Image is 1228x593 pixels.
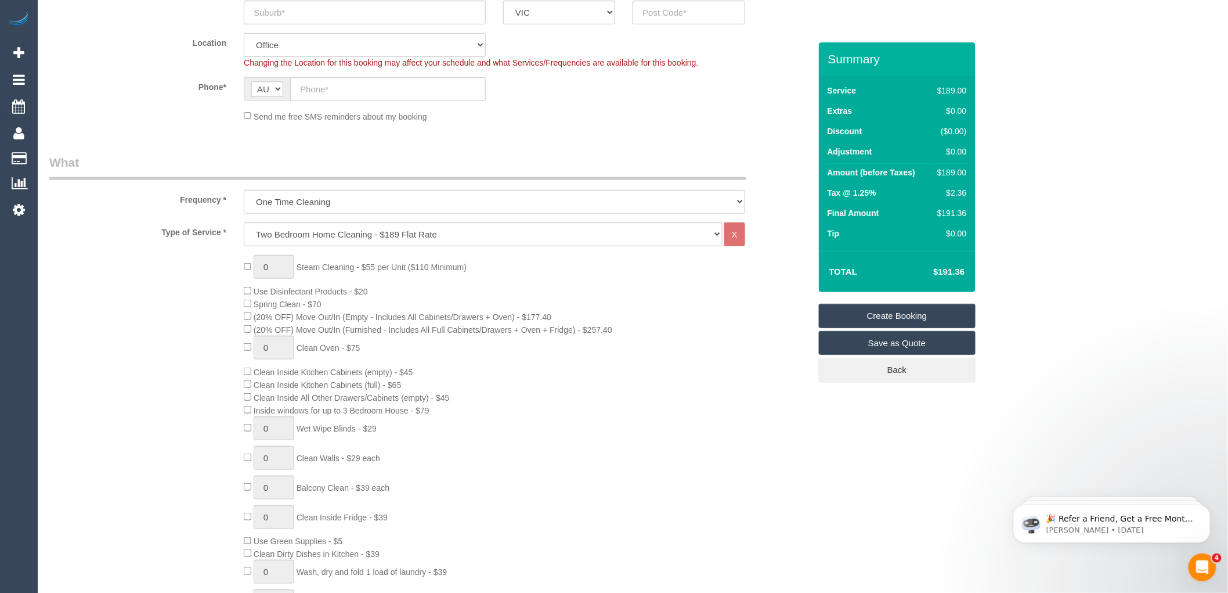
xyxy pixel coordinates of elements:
label: Adjustment [828,146,872,157]
label: Tip [828,228,840,239]
span: Clean Inside All Other Drawers/Cabinets (empty) - $45 [254,393,450,402]
legend: What [49,154,746,180]
span: Clean Inside Fridge - $39 [297,513,388,522]
div: $0.00 [933,105,966,117]
span: Spring Clean - $70 [254,300,322,309]
span: Clean Inside Kitchen Cabinets (full) - $65 [254,380,401,390]
div: ($0.00) [933,125,966,137]
h3: Summary [828,52,970,66]
img: Automaid Logo [7,12,30,28]
span: 4 [1212,554,1222,563]
span: Balcony Clean - $39 each [297,483,389,493]
input: Post Code* [633,1,745,24]
span: Clean Oven - $75 [297,343,360,353]
label: Phone* [41,77,235,93]
span: (20% OFF) Move Out/In (Furnished - Includes All Full Cabinets/Drawers + Oven + Fridge) - $257.40 [254,325,612,335]
span: Changing the Location for this booking may affect your schedule and what Services/Frequencies are... [244,58,698,67]
label: Location [41,33,235,49]
div: $189.00 [933,85,966,96]
input: Phone* [290,77,486,101]
span: (20% OFF) Move Out/In (Empty - Includes All Cabinets/Drawers + Oven) - $177.40 [254,312,551,322]
a: Back [819,358,976,382]
input: Suburb* [244,1,486,24]
label: Tax @ 1.25% [828,187,876,199]
label: Type of Service * [41,222,235,238]
span: Inside windows for up to 3 Bedroom House - $79 [254,406,429,415]
div: $191.36 [933,207,966,219]
div: $2.36 [933,187,966,199]
div: $189.00 [933,167,966,178]
label: Final Amount [828,207,879,219]
div: $0.00 [933,228,966,239]
label: Extras [828,105,853,117]
span: Clean Inside Kitchen Cabinets (empty) - $45 [254,368,413,377]
strong: Total [829,267,858,276]
div: $0.00 [933,146,966,157]
span: Wash, dry and fold 1 load of laundry - $39 [297,567,447,577]
a: Save as Quote [819,331,976,355]
iframe: Intercom live chat [1189,554,1216,581]
span: Clean Dirty Dishes in Kitchen - $39 [254,549,380,559]
span: Clean Walls - $29 each [297,454,380,463]
span: Wet Wipe Blinds - $29 [297,424,377,433]
a: Create Booking [819,304,976,328]
label: Frequency * [41,190,235,206]
span: Use Disinfectant Products - $20 [254,287,368,296]
span: Use Green Supplies - $5 [254,537,342,546]
label: Amount (before Taxes) [828,167,915,178]
label: Discount [828,125,862,137]
h4: $191.36 [898,267,965,277]
iframe: Intercom notifications message [996,480,1228,562]
span: Steam Cleaning - $55 per Unit ($110 Minimum) [297,263,467,272]
label: Service [828,85,857,96]
span: Send me free SMS reminders about my booking [254,112,427,121]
